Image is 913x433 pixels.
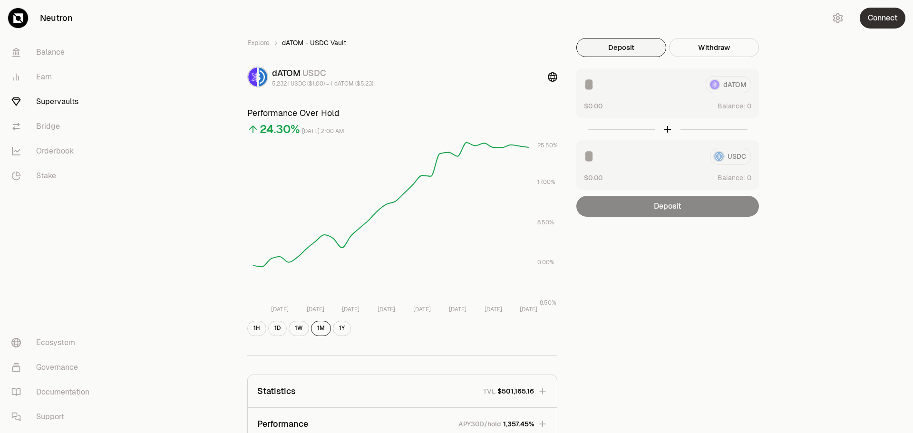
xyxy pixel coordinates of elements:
[537,178,555,186] tspan: 17.00%
[483,386,495,396] p: TVL
[247,106,557,120] h3: Performance Over Hold
[584,101,602,111] button: $0.00
[302,126,344,137] div: [DATE] 2:00 AM
[257,385,296,398] p: Statistics
[718,173,745,183] span: Balance:
[413,306,431,313] tspan: [DATE]
[503,419,534,429] span: 1,357.45%
[4,380,103,404] a: Documentation
[272,80,373,87] div: 5.2321 USDC ($1.00) = 1 dATOM ($5.23)
[259,67,267,87] img: USDC Logo
[4,404,103,429] a: Support
[4,355,103,380] a: Governance
[302,67,326,78] span: USDC
[271,306,289,313] tspan: [DATE]
[4,139,103,164] a: Orderbook
[576,38,666,57] button: Deposit
[4,89,103,114] a: Supervaults
[4,65,103,89] a: Earn
[537,259,554,266] tspan: 0.00%
[485,306,502,313] tspan: [DATE]
[289,321,309,336] button: 1W
[520,306,537,313] tspan: [DATE]
[247,38,270,48] a: Explore
[333,321,351,336] button: 1Y
[584,173,602,183] button: $0.00
[378,306,395,313] tspan: [DATE]
[4,114,103,139] a: Bridge
[669,38,759,57] button: Withdraw
[260,122,300,137] div: 24.30%
[449,306,466,313] tspan: [DATE]
[4,40,103,65] a: Balance
[4,164,103,188] a: Stake
[257,417,308,431] p: Performance
[311,321,331,336] button: 1M
[272,67,373,80] div: dATOM
[537,219,554,226] tspan: 8.50%
[342,306,359,313] tspan: [DATE]
[860,8,905,29] button: Connect
[497,386,534,396] span: $501,165.16
[307,306,324,313] tspan: [DATE]
[458,419,501,429] p: APY30D/hold
[247,321,266,336] button: 1H
[282,38,346,48] span: dATOM - USDC Vault
[718,101,745,111] span: Balance:
[248,67,257,87] img: dATOM Logo
[537,299,556,307] tspan: -8.50%
[537,142,558,149] tspan: 25.50%
[268,321,287,336] button: 1D
[4,330,103,355] a: Ecosystem
[247,38,557,48] nav: breadcrumb
[248,375,557,407] button: StatisticsTVL$501,165.16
